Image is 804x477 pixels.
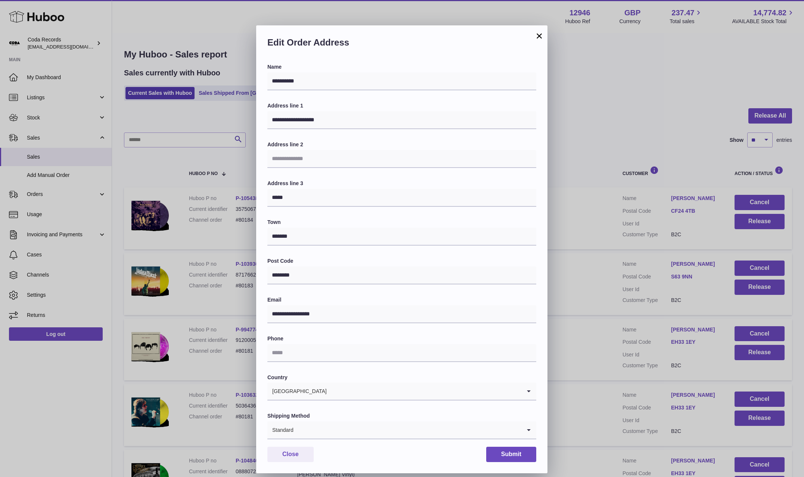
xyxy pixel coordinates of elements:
label: Address line 3 [267,180,536,187]
label: Phone [267,335,536,342]
label: Address line 1 [267,102,536,109]
button: × [535,31,544,40]
button: Close [267,447,314,462]
label: Town [267,219,536,226]
span: Standard [267,421,294,439]
label: Shipping Method [267,412,536,420]
label: Email [267,296,536,303]
label: Country [267,374,536,381]
input: Search for option [327,383,521,400]
div: Search for option [267,383,536,400]
h2: Edit Order Address [267,37,536,52]
label: Address line 2 [267,141,536,148]
label: Post Code [267,258,536,265]
span: [GEOGRAPHIC_DATA] [267,383,327,400]
div: Search for option [267,421,536,439]
input: Search for option [294,421,521,439]
button: Submit [486,447,536,462]
label: Name [267,63,536,71]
